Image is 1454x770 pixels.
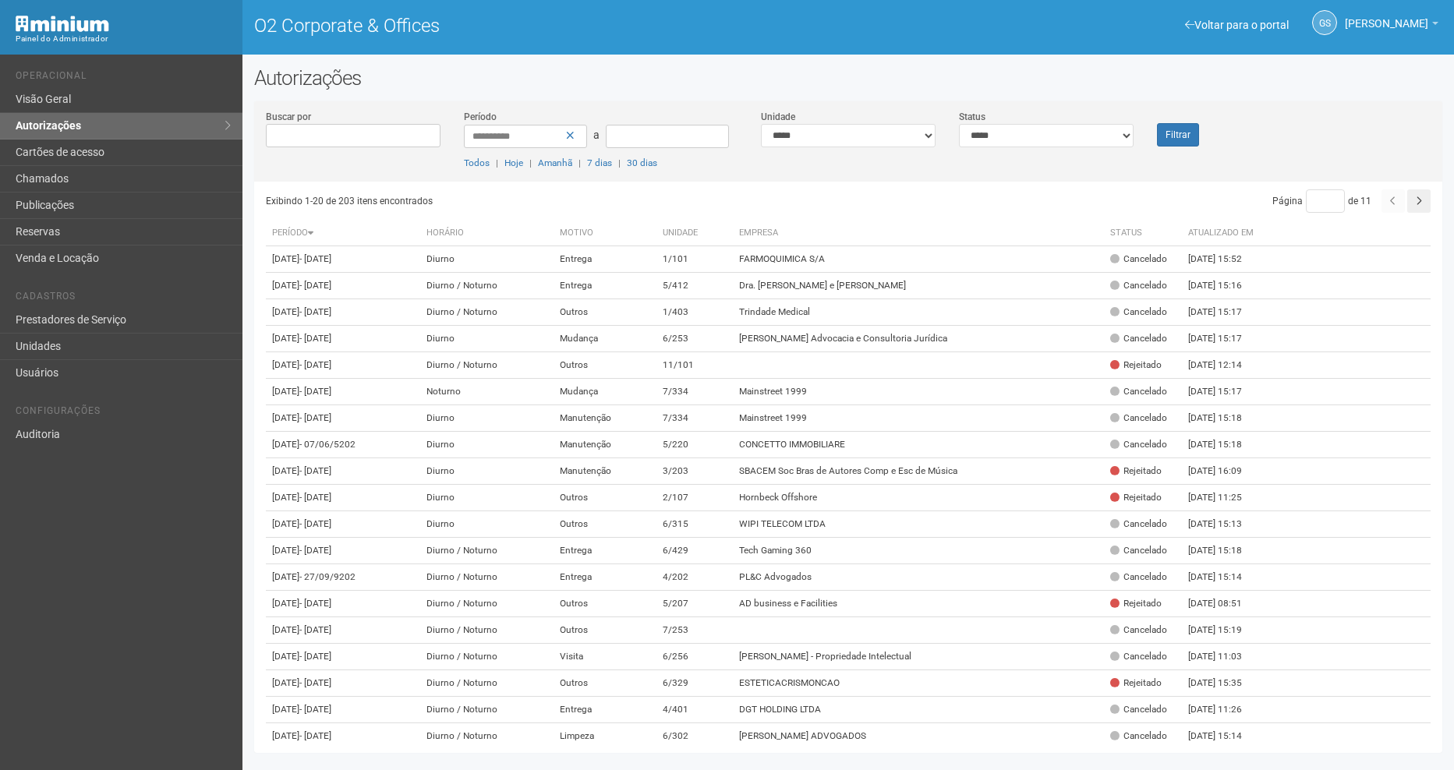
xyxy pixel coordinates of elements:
[420,246,554,273] td: Diurno
[1182,644,1268,670] td: [DATE] 11:03
[1182,511,1268,538] td: [DATE] 15:13
[554,644,656,670] td: Visita
[1110,385,1167,398] div: Cancelado
[1110,570,1167,584] div: Cancelado
[420,326,554,352] td: Diurno
[554,379,656,405] td: Mudança
[1110,253,1167,266] div: Cancelado
[656,617,733,644] td: 7/253
[266,352,420,379] td: [DATE]
[420,221,554,246] th: Horário
[1110,491,1162,504] div: Rejeitado
[1182,299,1268,326] td: [DATE] 15:17
[420,670,554,697] td: Diurno / Noturno
[299,359,331,370] span: - [DATE]
[420,511,554,538] td: Diurno
[266,564,420,591] td: [DATE]
[16,405,231,422] li: Configurações
[656,379,733,405] td: 7/334
[266,246,420,273] td: [DATE]
[1185,19,1289,31] a: Voltar para o portal
[420,591,554,617] td: Diurno / Noturno
[299,439,356,450] span: - 07/06/5202
[656,299,733,326] td: 1/403
[1182,617,1268,644] td: [DATE] 15:19
[656,273,733,299] td: 5/412
[733,273,1104,299] td: Dra. [PERSON_NAME] e [PERSON_NAME]
[656,432,733,458] td: 5/220
[1110,306,1167,319] div: Cancelado
[733,538,1104,564] td: Tech Gaming 360
[1182,246,1268,273] td: [DATE] 15:52
[16,70,231,87] li: Operacional
[420,538,554,564] td: Diurno / Noturno
[1157,123,1199,147] button: Filtrar
[1182,458,1268,485] td: [DATE] 16:09
[504,157,523,168] a: Hoje
[554,221,656,246] th: Motivo
[266,221,420,246] th: Período
[496,157,498,168] span: |
[656,591,733,617] td: 5/207
[656,458,733,485] td: 3/203
[1182,670,1268,697] td: [DATE] 15:35
[464,110,497,124] label: Período
[420,723,554,750] td: Diurno / Noturno
[1110,411,1167,425] div: Cancelado
[578,157,581,168] span: |
[656,564,733,591] td: 4/202
[761,110,795,124] label: Unidade
[254,66,1442,90] h2: Autorizações
[656,670,733,697] td: 6/329
[266,591,420,617] td: [DATE]
[266,458,420,485] td: [DATE]
[299,651,331,662] span: - [DATE]
[1110,438,1167,451] div: Cancelado
[266,485,420,511] td: [DATE]
[554,723,656,750] td: Limpeza
[554,458,656,485] td: Manutenção
[733,511,1104,538] td: WIPI TELECOM LTDA
[1182,723,1268,750] td: [DATE] 15:14
[656,221,733,246] th: Unidade
[299,677,331,688] span: - [DATE]
[733,246,1104,273] td: FARMOQUIMICA S/A
[266,379,420,405] td: [DATE]
[733,326,1104,352] td: [PERSON_NAME] Advocacia e Consultoria Jurídica
[420,485,554,511] td: Diurno
[299,412,331,423] span: - [DATE]
[1110,332,1167,345] div: Cancelado
[554,538,656,564] td: Entrega
[420,352,554,379] td: Diurno / Noturno
[266,432,420,458] td: [DATE]
[464,157,490,168] a: Todos
[656,644,733,670] td: 6/256
[1182,538,1268,564] td: [DATE] 15:18
[733,299,1104,326] td: Trindade Medical
[1272,196,1371,207] span: Página de 11
[554,564,656,591] td: Entrega
[1110,703,1167,716] div: Cancelado
[1182,485,1268,511] td: [DATE] 11:25
[266,697,420,723] td: [DATE]
[554,405,656,432] td: Manutenção
[587,157,612,168] a: 7 dias
[656,485,733,511] td: 2/107
[1110,650,1167,663] div: Cancelado
[733,379,1104,405] td: Mainstreet 1999
[733,432,1104,458] td: CONCETTO IMMOBILIARE
[266,538,420,564] td: [DATE]
[299,306,331,317] span: - [DATE]
[266,273,420,299] td: [DATE]
[1182,379,1268,405] td: [DATE] 15:17
[656,697,733,723] td: 4/401
[656,326,733,352] td: 6/253
[299,730,331,741] span: - [DATE]
[266,723,420,750] td: [DATE]
[1345,19,1438,32] a: [PERSON_NAME]
[733,644,1104,670] td: [PERSON_NAME] - Propriedade Intelectual
[554,617,656,644] td: Outros
[1110,359,1162,372] div: Rejeitado
[733,564,1104,591] td: PL&C Advogados
[656,538,733,564] td: 6/429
